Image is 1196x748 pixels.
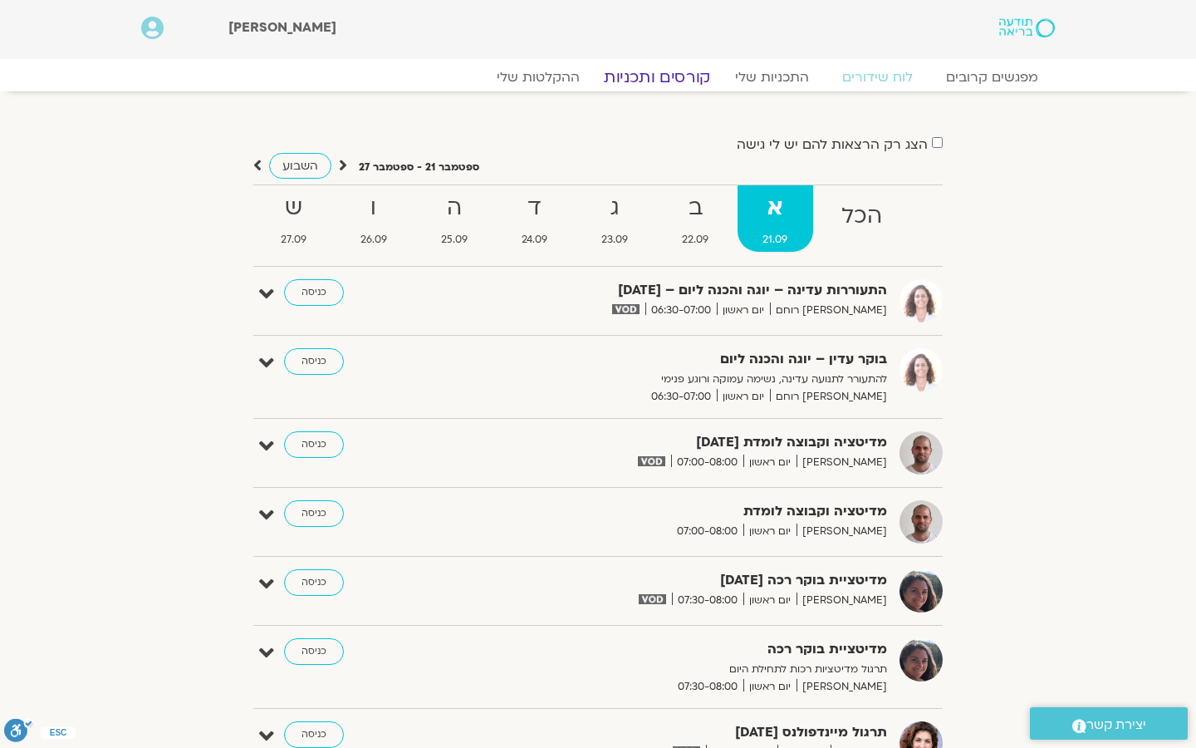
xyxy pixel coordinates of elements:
[657,231,734,249] span: 22.09
[1086,714,1146,736] span: יצירת קשר
[816,198,908,235] strong: הכל
[284,348,344,375] a: כניסה
[657,185,734,252] a: ב22.09
[284,500,344,527] a: כניסה
[141,69,1055,86] nav: Menu
[284,569,344,596] a: כניסה
[743,678,797,696] span: יום ראשון
[743,592,797,609] span: יום ראשון
[480,371,887,388] p: להתעורר לתנועה עדינה, נשימה עמוקה ורוגע פנימי
[717,388,770,406] span: יום ראשון
[657,189,734,227] strong: ב
[335,231,412,249] span: 26.09
[672,592,743,609] span: 07:30-08:00
[738,189,813,227] strong: א
[645,302,717,319] span: 06:30-07:00
[335,185,412,252] a: ו26.09
[717,302,770,319] span: יום ראשון
[284,638,344,665] a: כניסה
[576,231,654,249] span: 23.09
[738,185,813,252] a: א21.09
[269,153,331,179] a: השבוע
[415,185,493,252] a: ה25.09
[612,304,640,314] img: vodicon
[480,721,887,744] strong: תרגול מיינדפולנס [DATE]
[584,67,730,87] a: קורסים ותכניות
[496,189,572,227] strong: ד
[576,185,654,252] a: ג23.09
[638,456,665,466] img: vodicon
[1030,707,1188,740] a: יצירת קשר
[228,18,336,37] span: [PERSON_NAME]
[738,231,813,249] span: 21.09
[671,454,743,471] span: 07:00-08:00
[480,500,887,523] strong: מדיטציה וקבוצה לומדת
[718,69,826,86] a: התכניות שלי
[480,69,596,86] a: ההקלטות שלי
[415,189,493,227] strong: ה
[282,158,318,174] span: השבוע
[480,279,887,302] strong: התעוררות עדינה – יוגה והכנה ליום – [DATE]
[929,69,1055,86] a: מפגשים קרובים
[671,523,743,540] span: 07:00-08:00
[743,454,797,471] span: יום ראשון
[255,185,331,252] a: ש27.09
[335,189,412,227] strong: ו
[480,638,887,661] strong: מדיטציית בוקר רכה
[496,185,572,252] a: ד24.09
[645,388,717,406] span: 06:30-07:00
[284,431,344,458] a: כניסה
[743,523,797,540] span: יום ראשון
[576,189,654,227] strong: ג
[672,678,743,696] span: 07:30-08:00
[816,185,908,252] a: הכל
[284,279,344,306] a: כניסה
[255,231,331,249] span: 27.09
[737,137,928,152] label: הצג רק הרצאות להם יש לי גישה
[797,454,887,471] span: [PERSON_NAME]
[797,678,887,696] span: [PERSON_NAME]
[496,231,572,249] span: 24.09
[359,159,479,176] p: ספטמבר 21 - ספטמבר 27
[480,661,887,678] p: תרגול מדיטציות רכות לתחילת היום
[797,523,887,540] span: [PERSON_NAME]
[797,592,887,609] span: [PERSON_NAME]
[255,189,331,227] strong: ש
[480,569,887,592] strong: מדיטציית בוקר רכה [DATE]
[639,594,666,604] img: vodicon
[480,431,887,454] strong: מדיטציה וקבוצה לומדת [DATE]
[284,721,344,748] a: כניסה
[480,348,887,371] strong: בוקר עדין – יוגה והכנה ליום
[770,302,887,319] span: [PERSON_NAME] רוחם
[770,388,887,406] span: [PERSON_NAME] רוחם
[826,69,929,86] a: לוח שידורים
[415,231,493,249] span: 25.09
